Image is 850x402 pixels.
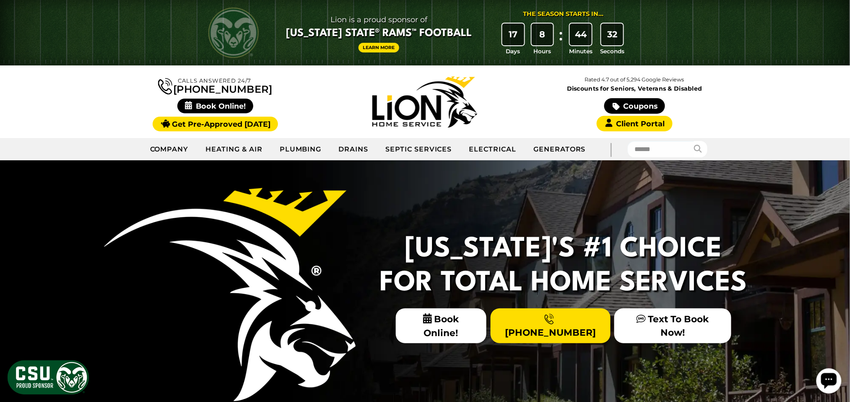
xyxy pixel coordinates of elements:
[604,98,665,114] a: Coupons
[286,13,472,26] span: Lion is a proud sponsor of
[197,139,271,160] a: Heating & Air
[372,76,477,128] img: Lion Home Service
[594,138,628,160] div: |
[523,10,604,19] div: The Season Starts in...
[557,23,565,56] div: :
[158,76,272,94] a: [PHONE_NUMBER]
[532,23,554,45] div: 8
[530,75,739,84] p: Rated 4.7 out of 5,294 Google Reviews
[375,232,752,300] h2: [US_STATE]'s #1 Choice For Total Home Services
[359,43,400,52] a: Learn More
[491,308,611,343] a: [PHONE_NUMBER]
[377,139,460,160] a: Septic Services
[153,117,278,131] a: Get Pre-Approved [DATE]
[3,3,29,29] div: Open chat widget
[502,23,524,45] div: 17
[597,116,672,131] a: Client Portal
[569,47,593,55] span: Minutes
[532,86,738,91] span: Discounts for Seniors, Veterans & Disabled
[600,47,624,55] span: Seconds
[525,139,594,160] a: Generators
[396,308,487,343] span: Book Online!
[286,26,472,41] span: [US_STATE] State® Rams™ Football
[570,23,592,45] div: 44
[6,359,90,396] img: CSU Sponsor Badge
[506,47,520,55] span: Days
[534,47,551,55] span: Hours
[208,8,259,58] img: CSU Rams logo
[461,139,525,160] a: Electrical
[142,139,198,160] a: Company
[271,139,330,160] a: Plumbing
[614,308,731,343] a: Text To Book Now!
[177,99,253,113] span: Book Online!
[601,23,623,45] div: 32
[330,139,377,160] a: Drains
